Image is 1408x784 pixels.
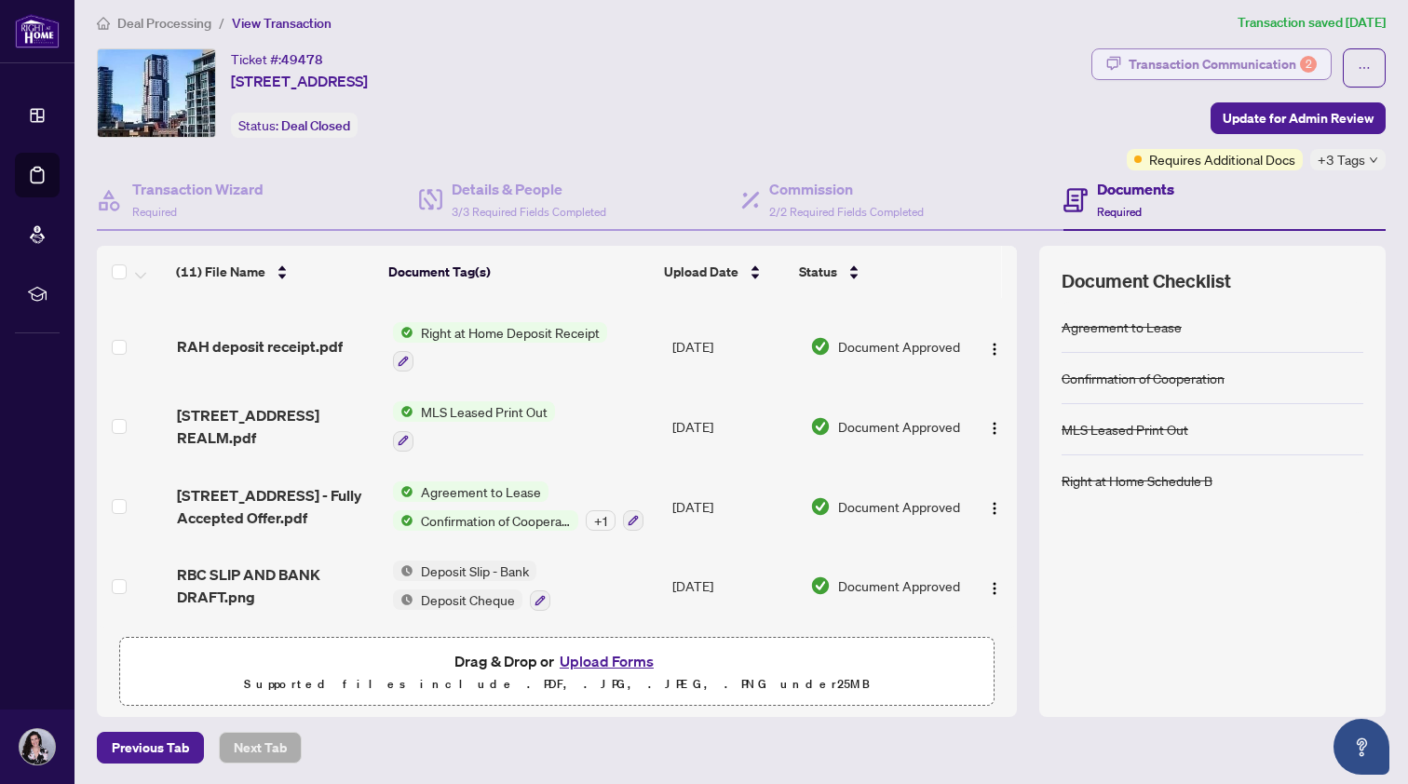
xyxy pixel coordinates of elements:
[231,113,358,138] div: Status:
[112,733,189,763] span: Previous Tab
[232,15,332,32] span: View Transaction
[838,575,960,596] span: Document Approved
[980,412,1009,441] button: Logo
[980,331,1009,361] button: Logo
[1091,48,1332,80] button: Transaction Communication2
[1097,178,1174,200] h4: Documents
[177,335,343,358] span: RAH deposit receipt.pdf
[15,14,60,48] img: logo
[281,117,350,134] span: Deal Closed
[664,262,738,282] span: Upload Date
[980,571,1009,601] button: Logo
[413,589,522,610] span: Deposit Cheque
[987,581,1002,596] img: Logo
[393,401,555,452] button: Status IconMLS Leased Print Out
[665,386,803,466] td: [DATE]
[810,416,831,437] img: Document Status
[381,246,657,298] th: Document Tag(s)
[219,732,302,764] button: Next Tab
[980,492,1009,521] button: Logo
[393,481,643,532] button: Status IconAgreement to LeaseStatus IconConfirmation of Cooperation+1
[393,561,550,611] button: Status IconDeposit Slip - BankStatus IconDeposit Cheque
[120,638,994,707] span: Drag & Drop orUpload FormsSupported files include .PDF, .JPG, .JPEG, .PNG under25MB
[792,246,955,298] th: Status
[1369,155,1378,165] span: down
[393,481,413,502] img: Status Icon
[177,404,378,449] span: [STREET_ADDRESS] REALM.pdf
[393,401,413,422] img: Status Icon
[393,322,607,372] button: Status IconRight at Home Deposit Receipt
[219,12,224,34] li: /
[1129,49,1317,79] div: Transaction Communication
[586,510,616,531] div: + 1
[393,510,413,531] img: Status Icon
[554,649,659,673] button: Upload Forms
[657,246,792,298] th: Upload Date
[231,70,368,92] span: [STREET_ADDRESS]
[1062,470,1212,491] div: Right at Home Schedule B
[1238,12,1386,34] article: Transaction saved [DATE]
[769,178,924,200] h4: Commission
[413,510,578,531] span: Confirmation of Cooperation
[1097,205,1142,219] span: Required
[1062,419,1188,439] div: MLS Leased Print Out
[231,48,323,70] div: Ticket #:
[810,336,831,357] img: Document Status
[665,466,803,547] td: [DATE]
[177,563,378,608] span: RBC SLIP AND BANK DRAFT.png
[393,589,413,610] img: Status Icon
[1211,102,1386,134] button: Update for Admin Review
[20,729,55,764] img: Profile Icon
[1223,103,1374,133] span: Update for Admin Review
[97,732,204,764] button: Previous Tab
[98,49,215,137] img: IMG-C12261346_1.jpg
[393,561,413,581] img: Status Icon
[413,322,607,343] span: Right at Home Deposit Receipt
[454,649,659,673] span: Drag & Drop or
[177,484,378,529] span: [STREET_ADDRESS] - Fully Accepted Offer.pdf
[810,575,831,596] img: Document Status
[987,501,1002,516] img: Logo
[131,673,982,696] p: Supported files include .PDF, .JPG, .JPEG, .PNG under 25 MB
[452,178,606,200] h4: Details & People
[838,496,960,517] span: Document Approved
[97,17,110,30] span: home
[838,416,960,437] span: Document Approved
[1300,56,1317,73] div: 2
[176,262,265,282] span: (11) File Name
[987,342,1002,357] img: Logo
[769,205,924,219] span: 2/2 Required Fields Completed
[452,205,606,219] span: 3/3 Required Fields Completed
[169,246,381,298] th: (11) File Name
[987,421,1002,436] img: Logo
[413,561,536,581] span: Deposit Slip - Bank
[1149,149,1295,169] span: Requires Additional Docs
[132,205,177,219] span: Required
[1062,368,1225,388] div: Confirmation of Cooperation
[413,481,548,502] span: Agreement to Lease
[132,178,264,200] h4: Transaction Wizard
[1358,61,1371,74] span: ellipsis
[1334,719,1389,775] button: Open asap
[810,496,831,517] img: Document Status
[799,262,837,282] span: Status
[838,336,960,357] span: Document Approved
[393,322,413,343] img: Status Icon
[413,401,555,422] span: MLS Leased Print Out
[117,15,211,32] span: Deal Processing
[665,307,803,387] td: [DATE]
[1062,268,1231,294] span: Document Checklist
[1318,149,1365,170] span: +3 Tags
[1062,317,1182,337] div: Agreement to Lease
[281,51,323,68] span: 49478
[665,546,803,626] td: [DATE]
